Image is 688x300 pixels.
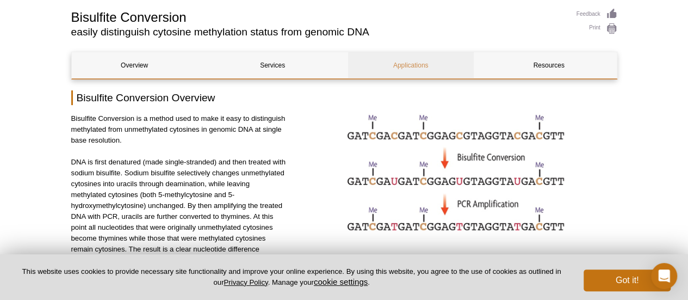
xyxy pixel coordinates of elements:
[577,23,617,35] a: Print
[17,267,566,287] p: This website uses cookies to provide necessary site functionality and improve your online experie...
[347,113,565,235] img: DNA sequence following bisulfite conversion and PCR amplification
[210,52,336,78] a: Services
[651,263,677,289] div: Open Intercom Messenger
[71,157,287,277] p: DNA is first denatured (made single-stranded) and then treated with sodium bisulfite. Sodium bisu...
[314,277,368,286] button: cookie settings
[486,52,612,78] a: Resources
[71,27,566,37] h2: easily distinguish cytosine methylation status from genomic DNA
[71,8,566,25] h1: Bisulfite Conversion
[71,113,287,146] p: Bisulfite Conversion is a method used to make it easy to distinguish methylated from unmethylated...
[72,52,197,78] a: Overview
[348,52,474,78] a: Applications
[71,90,617,105] h2: Bisulfite Conversion Overview
[584,270,671,291] button: Got it!
[577,8,617,20] a: Feedback
[224,278,268,286] a: Privacy Policy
